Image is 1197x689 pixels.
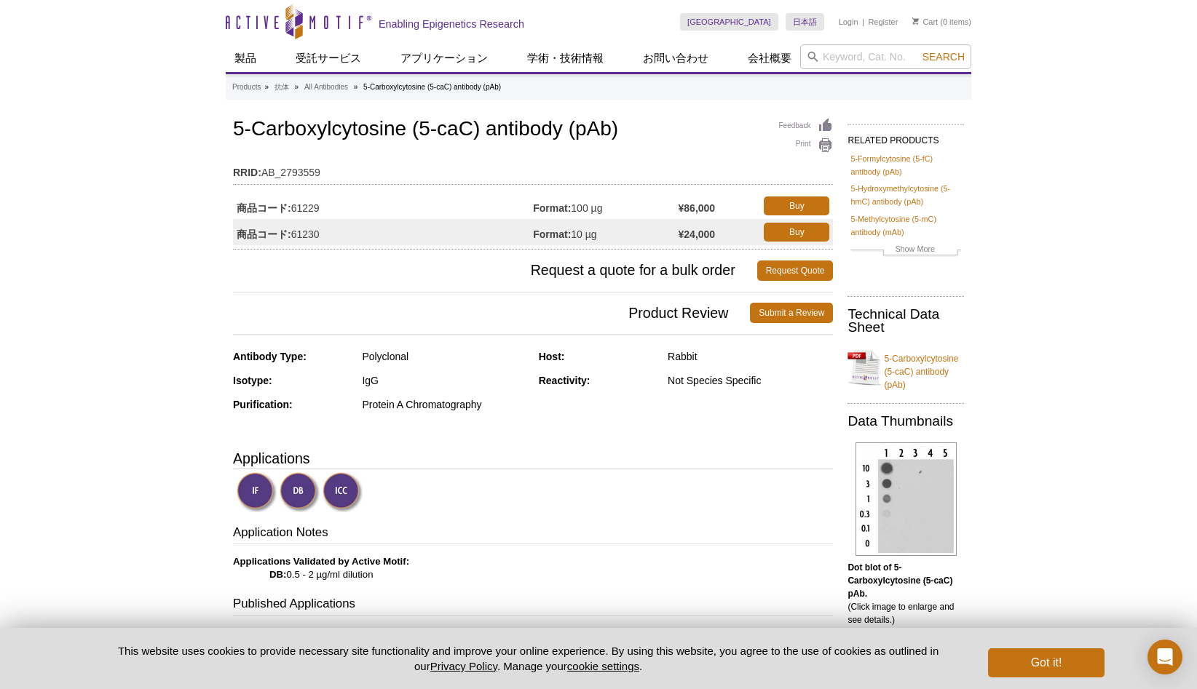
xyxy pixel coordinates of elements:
a: Submit a Review [750,303,833,323]
strong: Reactivity: [539,375,590,386]
strong: Purification: [233,399,293,410]
img: Immunofluorescence Validated [237,472,277,512]
a: Feedback [778,118,833,134]
h3: Applications [233,447,833,469]
span: Request a quote for a bulk order [233,260,757,281]
a: 会社概要 [739,44,800,72]
td: 61230 [233,219,533,245]
button: Got it! [988,648,1105,677]
li: | [862,13,864,31]
td: 10 µg [533,219,678,245]
input: Keyword, Cat. No. [800,44,971,69]
a: [GEOGRAPHIC_DATA] [680,13,778,31]
button: cookie settings [567,660,639,672]
li: (0 items) [912,13,971,31]
a: 学術・技術情報 [518,44,612,72]
a: Buy [764,223,829,242]
div: Not Species Specific [668,374,833,387]
a: Register [868,17,898,27]
td: AB_2793559 [233,157,833,180]
strong: Host: [539,351,565,362]
h1: 5-Carboxylcytosine (5-caC) antibody (pAb) [233,118,833,143]
strong: 商品コード: [237,228,291,241]
strong: Antibody Type: [233,351,307,362]
img: Your Cart [912,17,919,25]
p: (Click image to enlarge and see details.) [848,561,964,626]
strong: RRID: [233,166,261,179]
a: 5-Carboxylcytosine (5-caC) antibody (pAb) [848,343,964,391]
h2: Enabling Epigenetics Research [379,17,524,31]
h2: Data Thumbnails [848,415,964,428]
a: All Antibodies [304,81,348,94]
a: 抗体 [274,81,289,94]
div: Open Intercom Messenger [1147,640,1182,674]
li: » [354,83,358,91]
li: » [295,83,299,91]
h3: Published Applications [233,595,833,616]
a: Buy [764,196,829,215]
strong: Format: [533,202,571,215]
strong: DB: [269,569,286,580]
a: Products [232,81,261,94]
b: Dot blot of 5-Carboxylcytosine (5-caC) pAb. [848,562,952,599]
a: Request Quote [757,260,834,281]
a: 製品 [226,44,265,72]
a: 受託サービス [287,44,370,72]
strong: Isotype: [233,375,272,386]
li: » [264,83,269,91]
div: Polyclonal [362,350,527,363]
td: 61229 [233,193,533,219]
div: IgG [362,374,527,387]
img: Dot Blot Validated [280,472,320,512]
li: 5-Carboxylcytosine (5-caC) antibody (pAb) [363,83,501,91]
a: Print [778,138,833,154]
a: Cart [912,17,938,27]
td: 100 µg [533,193,678,219]
a: Show More [850,242,961,259]
strong: ¥86,000 [679,202,716,215]
a: 5-Methylcytosine (5-mC) antibody (mAb) [850,212,961,239]
span: Product Review [233,303,750,323]
strong: ¥24,000 [679,228,716,241]
div: Rabbit [668,350,833,363]
a: 5-Hydroxymethylcytosine (5-hmC) antibody (pAb) [850,182,961,208]
a: 5-Formylcytosine (5-fC) antibody (pAb) [850,152,961,178]
a: お問い合わせ [634,44,717,72]
img: 5-Carboxylcytosine (5-caC) antibody (pAb) tested by dot blot analysis. [856,442,957,556]
p: 0.5 - 2 µg/ml dilution [233,555,833,581]
a: 日本語 [786,13,824,31]
span: Search [923,51,965,63]
button: Search [918,50,969,63]
a: Login [839,17,858,27]
h3: Application Notes [233,524,833,544]
h2: Technical Data Sheet [848,308,964,334]
h2: RELATED PRODUCTS [848,124,964,150]
p: This website uses cookies to provide necessary site functionality and improve your online experie... [92,643,964,674]
div: Protein A Chromatography [362,398,527,411]
a: アプリケーション [392,44,497,72]
img: Immunocytochemistry Validated [323,472,363,512]
a: Privacy Policy [430,660,497,672]
b: Applications Validated by Active Motif: [233,556,409,567]
strong: Format: [533,228,571,241]
strong: 商品コード: [237,202,291,215]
